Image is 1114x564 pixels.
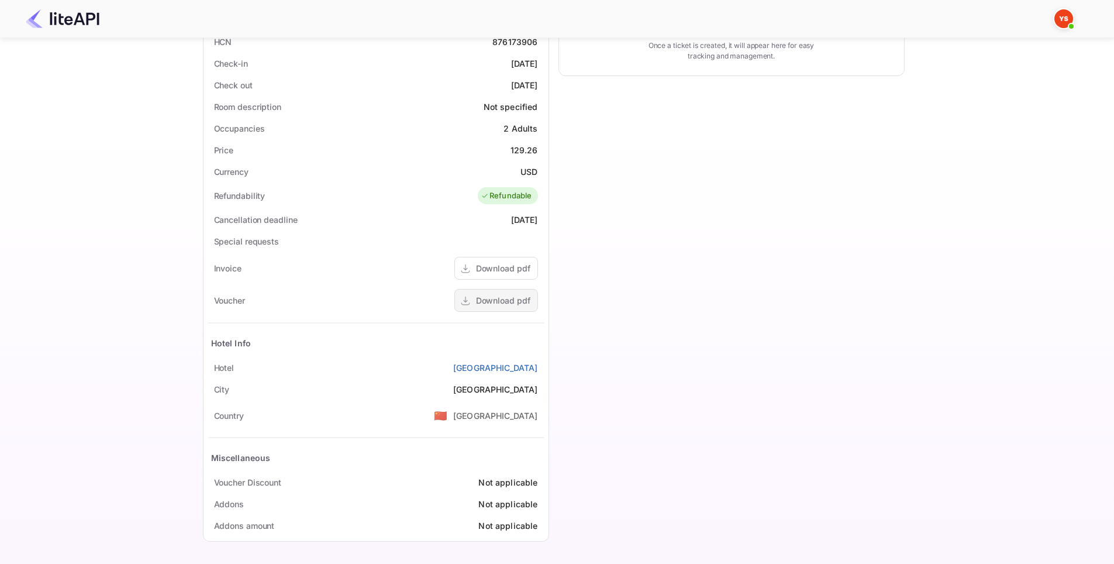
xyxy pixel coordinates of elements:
div: Currency [214,166,249,178]
div: HCN [214,36,232,48]
div: City [214,383,230,396]
div: [DATE] [511,57,538,70]
div: Not specified [484,101,538,113]
div: Not applicable [478,476,537,489]
div: Not applicable [478,498,537,510]
img: Yandex Support [1054,9,1073,28]
div: [DATE] [511,214,538,226]
p: Once a ticket is created, it will appear here for easy tracking and management. [639,40,824,61]
div: Hotel Info [211,337,251,349]
div: Invoice [214,262,242,274]
div: Download pdf [476,294,530,307]
div: Check-in [214,57,248,70]
div: Special requests [214,235,279,247]
div: Hotel [214,362,234,374]
div: Price [214,144,234,156]
span: United States [434,405,447,426]
div: Voucher [214,294,245,307]
div: Miscellaneous [211,452,271,464]
div: Addons [214,498,244,510]
div: Download pdf [476,262,530,274]
a: [GEOGRAPHIC_DATA] [453,362,538,374]
div: 129.26 [511,144,538,156]
div: 876173906 [492,36,537,48]
img: LiteAPI Logo [26,9,99,28]
div: Occupancies [214,122,265,135]
div: Addons amount [214,520,275,532]
div: Refundability [214,190,265,202]
div: [DATE] [511,79,538,91]
div: Check out [214,79,253,91]
div: Country [214,410,244,422]
div: [GEOGRAPHIC_DATA] [453,383,538,396]
div: Refundable [481,190,532,202]
div: Cancellation deadline [214,214,298,226]
div: 2 Adults [503,122,537,135]
div: Voucher Discount [214,476,281,489]
div: Not applicable [478,520,537,532]
div: [GEOGRAPHIC_DATA] [453,410,538,422]
div: USD [520,166,537,178]
div: Room description [214,101,281,113]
